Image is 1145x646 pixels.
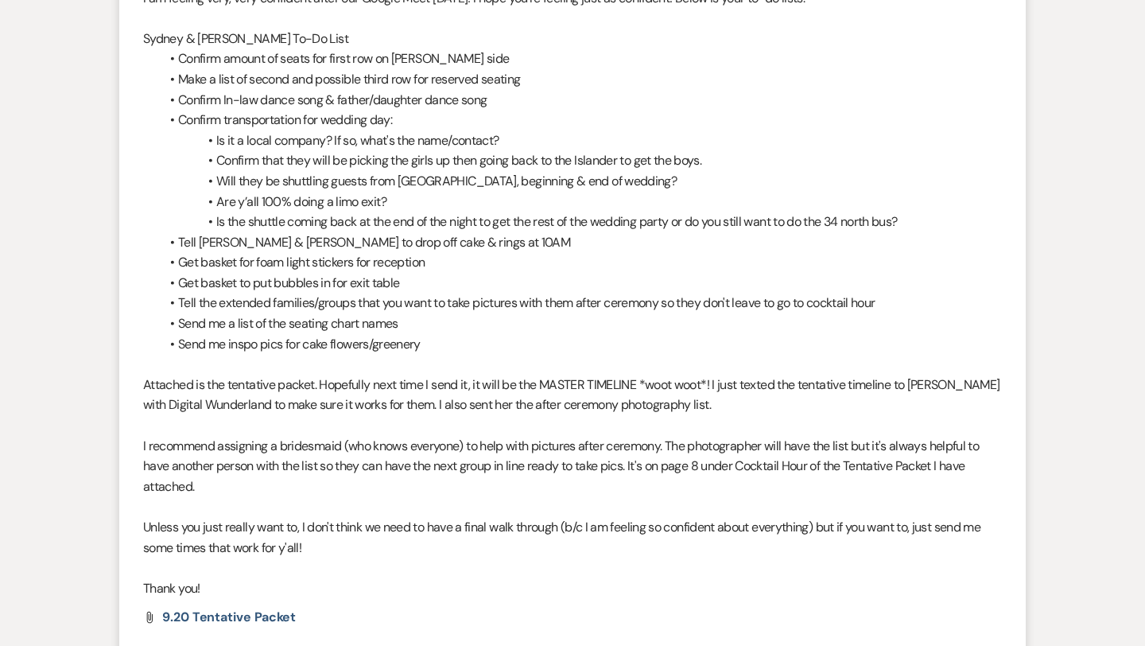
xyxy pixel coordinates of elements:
[159,212,1002,232] li: Is the shuttle coming back at the end of the night to get the rest of the wedding party or do you...
[143,375,1002,415] p: Attached is the tentative packet. Hopefully next time I send it, it will be the MASTER TIMELINE *...
[159,171,1002,192] li: Will they be shuttling guests from [GEOGRAPHIC_DATA], beginning & end of wedding?
[159,90,1002,111] li: Confirm In-law dance song & father/daughter dance song
[159,150,1002,171] li: Confirm that they will be picking the girls up then going back to the Islander to get the boys.
[159,69,1002,90] li: Make a list of second and possible third row for reserved seating
[159,232,1002,253] li: Tell [PERSON_NAME] & [PERSON_NAME] to drop off cake & rings at 10AM
[159,110,1002,130] li: Confirm transportation for wedding day:
[159,293,1002,313] li: Tell the extended families/groups that you want to take pictures with them after ceremony so they...
[143,436,1002,497] p: I recommend assigning a bridesmaid (who knows everyone) to help with pictures after ceremony. The...
[159,334,1002,355] li: Send me inspo pics for cake flowers/greenery
[143,29,1002,49] p: Sydney & [PERSON_NAME] To-Do List
[162,609,296,625] span: 9.20 Tentative Packet
[159,313,1002,334] li: Send me a list of the seating chart names
[159,192,1002,212] li: Are y’all 100% doing a limo exit?
[159,273,1002,294] li: Get basket to put bubbles in for exit table
[143,578,1002,599] p: Thank you!
[159,49,1002,69] li: Confirm amount of seats for first row on [PERSON_NAME] side
[162,611,296,624] a: 9.20 Tentative Packet
[159,130,1002,151] li: Is it a local company? If so, what's the name/contact?
[159,252,1002,273] li: Get basket for foam light stickers for reception
[143,517,1002,558] p: Unless you just really want to, I don't think we need to have a final walk through (b/c I am feel...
